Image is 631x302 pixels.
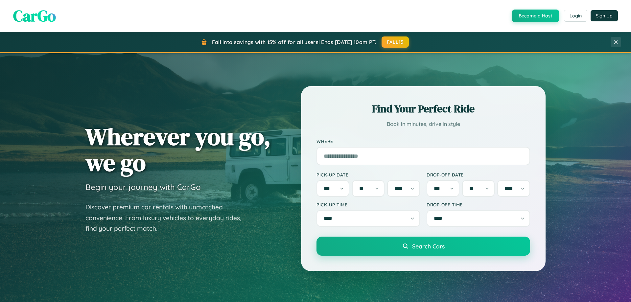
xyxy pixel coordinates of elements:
button: Search Cars [316,237,530,256]
span: Search Cars [412,243,445,250]
button: Sign Up [591,10,618,21]
button: FALL15 [382,36,409,48]
label: Drop-off Time [427,202,530,207]
span: CarGo [13,5,56,27]
h2: Find Your Perfect Ride [316,102,530,116]
button: Become a Host [512,10,559,22]
p: Discover premium car rentals with unmatched convenience. From luxury vehicles to everyday rides, ... [85,202,250,234]
button: Login [564,10,587,22]
label: Pick-up Time [316,202,420,207]
label: Pick-up Date [316,172,420,177]
label: Where [316,139,530,144]
span: Fall into savings with 15% off for all users! Ends [DATE] 10am PT. [212,39,377,45]
h3: Begin your journey with CarGo [85,182,201,192]
label: Drop-off Date [427,172,530,177]
p: Book in minutes, drive in style [316,119,530,129]
h1: Wherever you go, we go [85,124,271,175]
